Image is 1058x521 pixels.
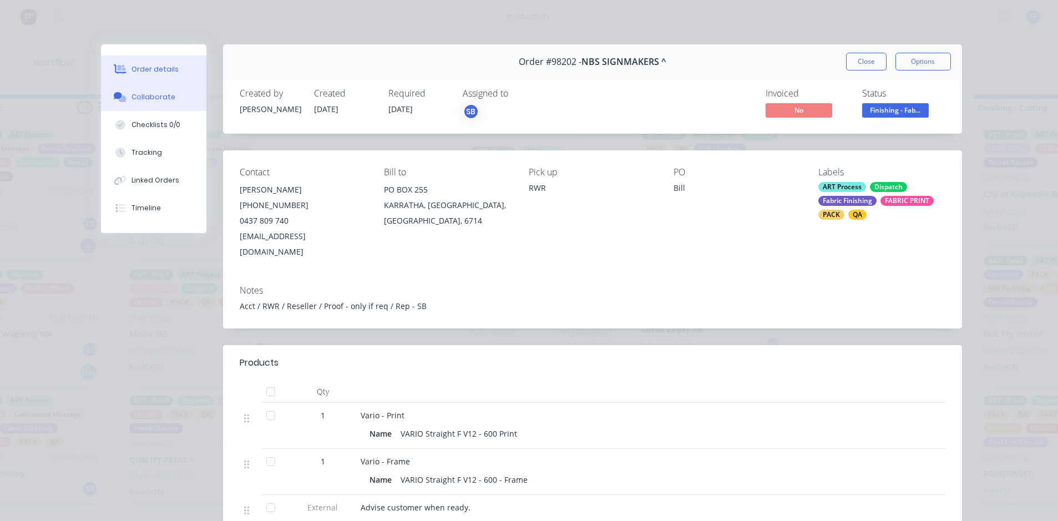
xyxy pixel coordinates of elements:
div: QA [848,210,867,220]
div: Name [369,472,396,488]
div: RWR [529,182,656,194]
span: External [294,502,352,513]
div: [PERSON_NAME] [240,182,367,198]
button: Collaborate [101,83,206,111]
div: Pick up [529,167,656,178]
button: Timeline [101,194,206,222]
div: Required [388,88,449,99]
div: Acct / RWR / Reseller / Proof - only if req / Rep - SB [240,300,945,312]
div: Timeline [131,203,161,213]
div: Order details [131,64,179,74]
span: 1 [321,409,325,421]
div: PO BOX 255KARRATHA, [GEOGRAPHIC_DATA], [GEOGRAPHIC_DATA], 6714 [384,182,511,229]
div: Qty [290,381,356,403]
span: Advise customer when ready. [361,502,470,513]
div: Created by [240,88,301,99]
div: Dispatch [870,182,907,192]
div: PO [674,167,801,178]
div: 0437 809 740 [240,213,367,229]
span: [DATE] [314,104,338,114]
div: VARIO Straight F V12 - 600 Print [396,426,522,442]
button: Close [846,53,887,70]
div: [PERSON_NAME][PHONE_NUMBER]0437 809 740[EMAIL_ADDRESS][DOMAIN_NAME] [240,182,367,260]
div: Products [240,356,279,370]
div: KARRATHA, [GEOGRAPHIC_DATA], [GEOGRAPHIC_DATA], 6714 [384,198,511,229]
div: Bill [674,182,801,198]
span: [DATE] [388,104,413,114]
div: Invoiced [766,88,849,99]
div: ART Process [818,182,866,192]
div: Contact [240,167,367,178]
button: Tracking [101,139,206,166]
div: PACK [818,210,844,220]
button: Linked Orders [101,166,206,194]
div: Bill to [384,167,511,178]
div: VARIO Straight F V12 - 600 - Frame [396,472,532,488]
div: PO BOX 255 [384,182,511,198]
div: FABRIC PRINT [880,196,934,206]
button: Options [895,53,951,70]
div: Linked Orders [131,175,179,185]
div: [EMAIL_ADDRESS][DOMAIN_NAME] [240,229,367,260]
div: Tracking [131,148,162,158]
div: Collaborate [131,92,175,102]
span: 1 [321,456,325,467]
div: [PHONE_NUMBER] [240,198,367,213]
div: Checklists 0/0 [131,120,180,130]
span: NBS SIGNMAKERS ^ [581,57,666,67]
div: Notes [240,285,945,296]
span: Vario - Frame [361,456,410,467]
div: Created [314,88,375,99]
div: Status [862,88,945,99]
div: Assigned to [463,88,574,99]
div: [PERSON_NAME] [240,103,301,115]
button: Finishing - Fab... [862,103,929,120]
span: No [766,103,832,117]
div: Labels [818,167,945,178]
button: Order details [101,55,206,83]
div: Name [369,426,396,442]
span: Finishing - Fab... [862,103,929,117]
span: Order #98202 - [519,57,581,67]
div: Fabric Finishing [818,196,877,206]
button: SB [463,103,479,120]
span: Vario - Print [361,410,404,421]
button: Checklists 0/0 [101,111,206,139]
